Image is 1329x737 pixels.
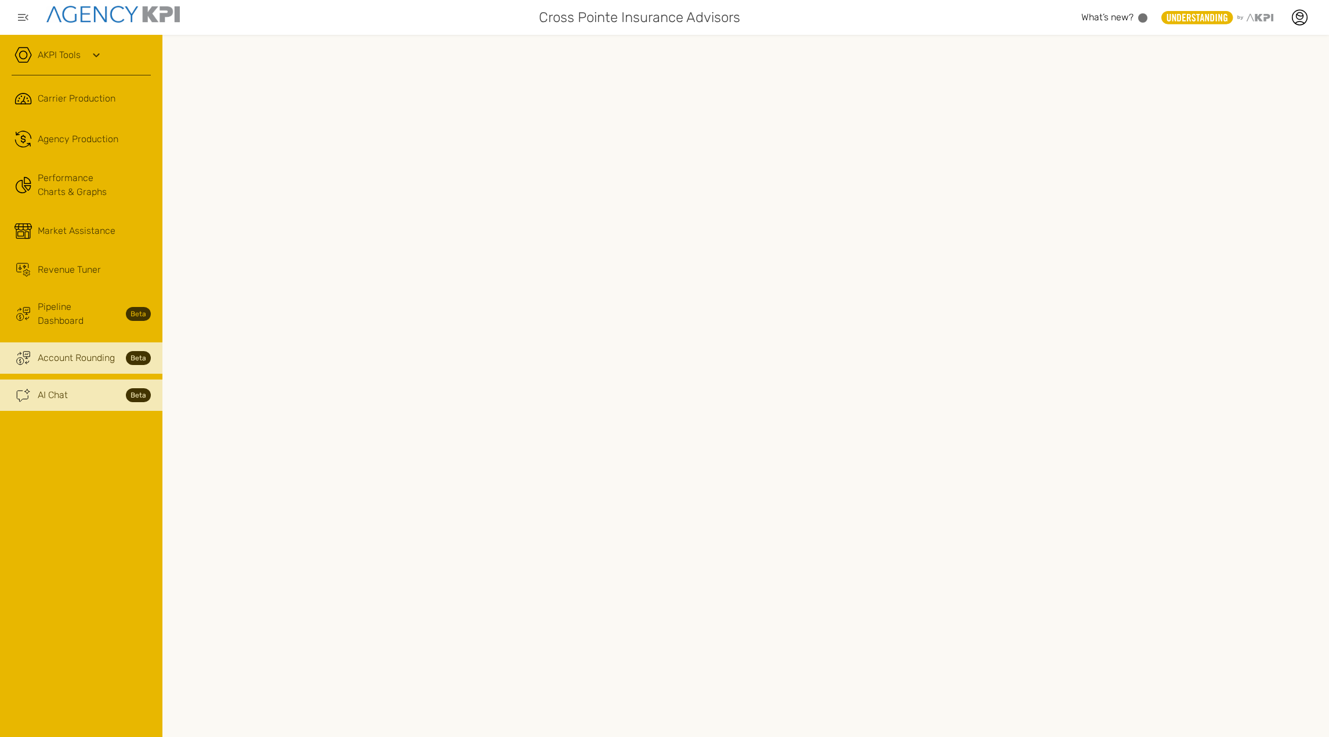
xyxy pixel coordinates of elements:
strong: Beta [126,351,151,365]
span: AI Chat [38,388,68,402]
a: AKPI Tools [38,48,81,62]
span: Revenue Tuner [38,263,101,277]
span: Account Rounding [38,351,115,365]
span: Cross Pointe Insurance Advisors [539,7,740,28]
span: Pipeline Dashboard [38,300,119,328]
img: agencykpi-logo-550x69-2d9e3fa8.png [46,6,180,23]
strong: Beta [126,307,151,321]
span: Market Assistance [38,224,115,238]
strong: Beta [126,388,151,402]
span: Agency Production [38,132,118,146]
span: What’s new? [1081,12,1134,23]
span: Carrier Production [38,92,115,106]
